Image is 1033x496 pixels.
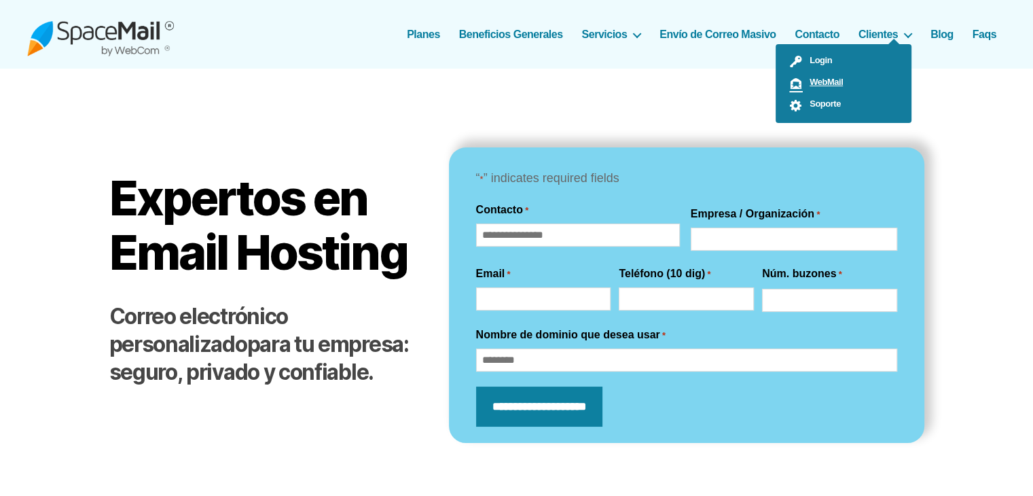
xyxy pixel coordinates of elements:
a: Contacto [795,28,839,41]
span: Soporte [803,99,841,109]
label: Núm. buzones [762,266,842,282]
span: WebMail [803,77,843,87]
h1: Expertos en Email Hosting [109,171,422,279]
a: Clientes [858,28,911,41]
label: Email [476,266,511,282]
a: Blog [930,28,954,41]
label: Teléfono (10 dig) [619,266,710,282]
a: Envío de Correo Masivo [659,28,776,41]
a: Servicios [582,28,641,41]
a: Beneficios Generales [459,28,563,41]
a: Faqs [973,28,996,41]
span: Login [803,55,832,65]
strong: Correo electrónico personalizado [109,303,288,357]
nav: Horizontal [414,28,1006,41]
a: Soporte [776,94,911,116]
img: Spacemail [27,12,174,56]
label: Nombre de dominio que desea usar [476,327,666,343]
a: WebMail [776,73,911,94]
a: Login [776,51,911,73]
p: “ ” indicates required fields [476,168,897,190]
a: Planes [407,28,440,41]
h2: para tu empresa: seguro, privado y confiable. [109,303,422,387]
label: Empresa / Organización [691,206,820,222]
legend: Contacto [476,202,529,218]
